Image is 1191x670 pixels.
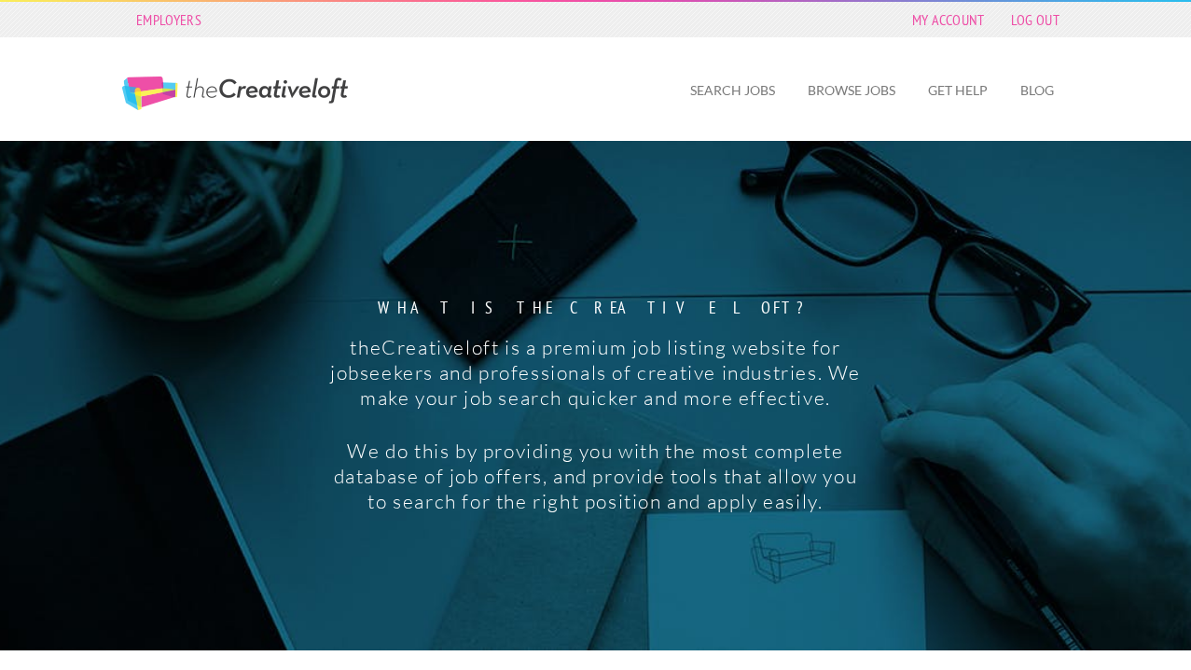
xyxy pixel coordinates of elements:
[326,439,865,514] p: We do this by providing you with the most complete database of job offers, and provide tools that...
[1002,7,1069,33] a: Log Out
[1005,69,1069,112] a: Blog
[675,69,790,112] a: Search Jobs
[326,300,865,316] strong: What is the creative loft?
[903,7,994,33] a: My Account
[326,335,865,411] p: theCreativeloft is a premium job listing website for jobseekers and professionals of creative ind...
[122,77,348,110] a: The Creative Loft
[793,69,910,112] a: Browse Jobs
[127,7,211,33] a: Employers
[913,69,1003,112] a: Get Help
